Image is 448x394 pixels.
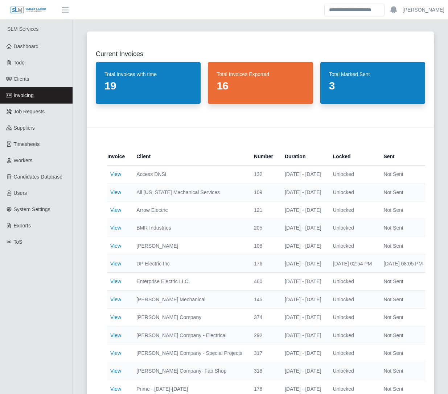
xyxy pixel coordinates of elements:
[327,290,378,308] td: Unlocked
[110,332,121,338] a: View
[110,368,121,374] a: View
[131,273,248,290] td: Enterprise Electric LLC.
[248,344,279,362] td: 317
[327,273,378,290] td: Unlocked
[131,148,248,165] th: Client
[131,237,248,255] td: [PERSON_NAME]
[327,148,378,165] th: Locked
[279,273,327,290] td: [DATE] - [DATE]
[14,141,40,147] span: Timesheets
[217,79,304,92] dd: 16
[248,148,279,165] th: Number
[279,219,327,237] td: [DATE] - [DATE]
[403,6,444,14] a: [PERSON_NAME]
[131,362,248,380] td: [PERSON_NAME] Company- Fab Shop
[107,148,131,165] th: Invoice
[248,183,279,201] td: 109
[378,237,428,255] td: Not Sent
[378,273,428,290] td: Not Sent
[110,297,121,302] a: View
[378,344,428,362] td: Not Sent
[248,201,279,219] td: 121
[131,344,248,362] td: [PERSON_NAME] Company - Special Projects
[378,326,428,344] td: Not Sent
[248,273,279,290] td: 460
[279,165,327,183] td: [DATE] - [DATE]
[327,219,378,237] td: Unlocked
[110,171,121,177] a: View
[14,92,34,98] span: Invoicing
[248,290,279,308] td: 145
[248,362,279,380] td: 318
[131,201,248,219] td: Arrow Electric
[110,189,121,195] a: View
[14,109,45,114] span: Job Requests
[96,49,425,59] h2: Current Invoices
[327,237,378,255] td: Unlocked
[14,239,22,245] span: ToS
[110,278,121,284] a: View
[131,309,248,326] td: [PERSON_NAME] Company
[327,255,378,272] td: [DATE] 02:54 PM
[248,237,279,255] td: 108
[110,314,121,320] a: View
[378,290,428,308] td: Not Sent
[110,386,121,392] a: View
[378,165,428,183] td: Not Sent
[327,183,378,201] td: Unlocked
[14,174,63,180] span: Candidates Database
[279,201,327,219] td: [DATE] - [DATE]
[378,201,428,219] td: Not Sent
[279,309,327,326] td: [DATE] - [DATE]
[14,76,29,82] span: Clients
[14,223,31,229] span: Exports
[14,60,25,66] span: Todo
[378,148,428,165] th: Sent
[327,201,378,219] td: Unlocked
[279,237,327,255] td: [DATE] - [DATE]
[104,79,192,92] dd: 19
[110,243,121,249] a: View
[279,183,327,201] td: [DATE] - [DATE]
[327,165,378,183] td: Unlocked
[7,26,38,32] span: SLM Services
[279,255,327,272] td: [DATE] - [DATE]
[279,290,327,308] td: [DATE] - [DATE]
[327,309,378,326] td: Unlocked
[378,255,428,272] td: [DATE] 08:05 PM
[248,255,279,272] td: 176
[329,79,416,92] dd: 3
[131,165,248,183] td: Access DNSI
[324,4,385,16] input: Search
[248,326,279,344] td: 292
[104,71,192,78] dt: Total Invoices with time
[378,362,428,380] td: Not Sent
[14,125,35,131] span: Suppliers
[248,309,279,326] td: 374
[378,183,428,201] td: Not Sent
[329,71,416,78] dt: Total Marked Sent
[378,219,428,237] td: Not Sent
[131,326,248,344] td: [PERSON_NAME] Company - Electrical
[279,326,327,344] td: [DATE] - [DATE]
[279,362,327,380] td: [DATE] - [DATE]
[248,219,279,237] td: 205
[327,344,378,362] td: Unlocked
[110,261,121,267] a: View
[217,71,304,78] dt: Total Invoices Exported
[131,255,248,272] td: DP Electric Inc
[378,309,428,326] td: Not Sent
[131,219,248,237] td: BMR Industries
[327,362,378,380] td: Unlocked
[131,183,248,201] td: All [US_STATE] Mechanical Services
[110,207,121,213] a: View
[14,190,27,196] span: Users
[110,225,121,231] a: View
[327,326,378,344] td: Unlocked
[131,290,248,308] td: [PERSON_NAME] Mechanical
[14,43,39,49] span: Dashboard
[248,165,279,183] td: 132
[110,350,121,356] a: View
[10,6,46,14] img: SLM Logo
[279,344,327,362] td: [DATE] - [DATE]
